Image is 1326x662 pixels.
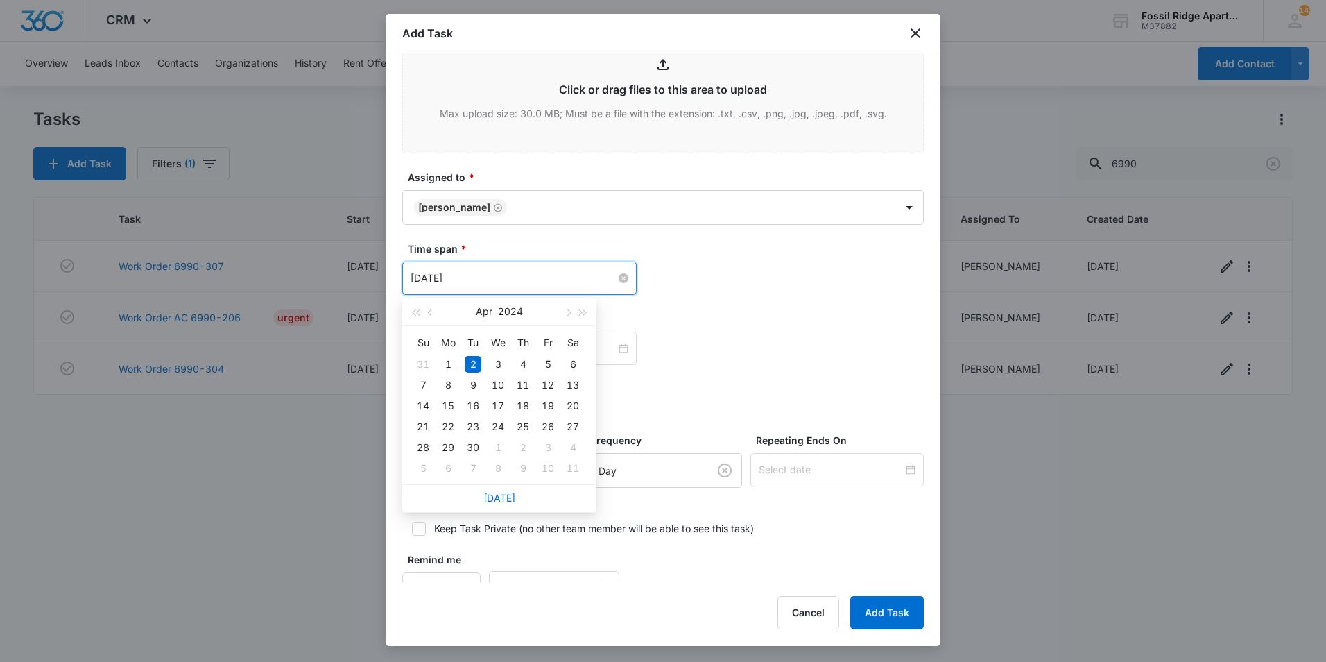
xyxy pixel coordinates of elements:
[565,418,581,435] div: 27
[415,356,431,373] div: 31
[535,354,560,375] td: 2024-04-05
[485,458,510,479] td: 2024-05-08
[540,377,556,393] div: 12
[565,377,581,393] div: 13
[402,25,453,42] h1: Add Task
[436,437,460,458] td: 2024-04-29
[440,377,456,393] div: 8
[490,418,506,435] div: 24
[777,596,839,629] button: Cancel
[560,354,585,375] td: 2024-04-06
[535,396,560,416] td: 2024-04-19
[510,437,535,458] td: 2024-05-02
[850,596,924,629] button: Add Task
[440,460,456,477] div: 6
[565,439,581,456] div: 4
[411,375,436,396] td: 2024-04-07
[440,418,456,435] div: 22
[408,241,929,256] label: Time span
[490,356,506,373] div: 3
[415,398,431,414] div: 14
[460,416,485,437] td: 2024-04-23
[490,398,506,414] div: 17
[490,460,506,477] div: 8
[460,354,485,375] td: 2024-04-02
[619,273,628,283] span: close-circle
[440,439,456,456] div: 29
[408,170,929,185] label: Assigned to
[411,416,436,437] td: 2024-04-21
[490,439,506,456] div: 1
[460,396,485,416] td: 2024-04-16
[540,356,556,373] div: 5
[483,492,515,504] a: [DATE]
[411,354,436,375] td: 2024-03-31
[411,396,436,416] td: 2024-04-14
[485,396,510,416] td: 2024-04-17
[485,437,510,458] td: 2024-05-01
[436,416,460,437] td: 2024-04-22
[560,437,585,458] td: 2024-05-04
[619,343,628,353] span: close-circle
[415,460,431,477] div: 5
[411,271,616,286] input: Apr 2, 2024
[490,203,503,212] div: Remove Colton Loe
[465,460,481,477] div: 7
[756,433,929,448] label: Repeating Ends On
[403,34,923,153] input: Click or drag files to this area to upload
[535,332,560,354] th: Fr
[411,437,436,458] td: 2024-04-28
[465,398,481,414] div: 16
[465,356,481,373] div: 2
[535,437,560,458] td: 2024-05-03
[540,460,556,477] div: 10
[515,398,531,414] div: 18
[460,332,485,354] th: Tu
[408,552,486,567] label: Remind me
[465,439,481,456] div: 30
[440,356,456,373] div: 1
[465,377,481,393] div: 9
[436,354,460,375] td: 2024-04-01
[510,396,535,416] td: 2024-04-18
[510,458,535,479] td: 2024-05-09
[498,298,523,325] button: 2024
[485,354,510,375] td: 2024-04-03
[535,416,560,437] td: 2024-04-26
[460,458,485,479] td: 2024-05-07
[515,439,531,456] div: 2
[540,418,556,435] div: 26
[460,437,485,458] td: 2024-04-30
[436,458,460,479] td: 2024-05-06
[434,521,754,536] div: Keep Task Private (no other team member will be able to see this task)
[540,439,556,456] div: 3
[436,375,460,396] td: 2024-04-08
[907,25,924,42] button: close
[465,418,481,435] div: 23
[402,572,481,606] input: Number
[485,416,510,437] td: 2024-04-24
[510,416,535,437] td: 2024-04-25
[591,577,613,600] button: Clear
[510,332,535,354] th: Th
[560,332,585,354] th: Sa
[485,332,510,354] th: We
[540,398,556,414] div: 19
[460,375,485,396] td: 2024-04-09
[535,375,560,396] td: 2024-04-12
[440,398,456,414] div: 15
[759,462,903,477] input: Select date
[510,354,535,375] td: 2024-04-04
[515,377,531,393] div: 11
[560,458,585,479] td: 2024-05-11
[436,396,460,416] td: 2024-04-15
[560,396,585,416] td: 2024-04-20
[418,203,490,212] div: [PERSON_NAME]
[415,439,431,456] div: 28
[510,375,535,396] td: 2024-04-11
[565,460,581,477] div: 11
[535,458,560,479] td: 2024-05-10
[565,398,581,414] div: 20
[415,418,431,435] div: 21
